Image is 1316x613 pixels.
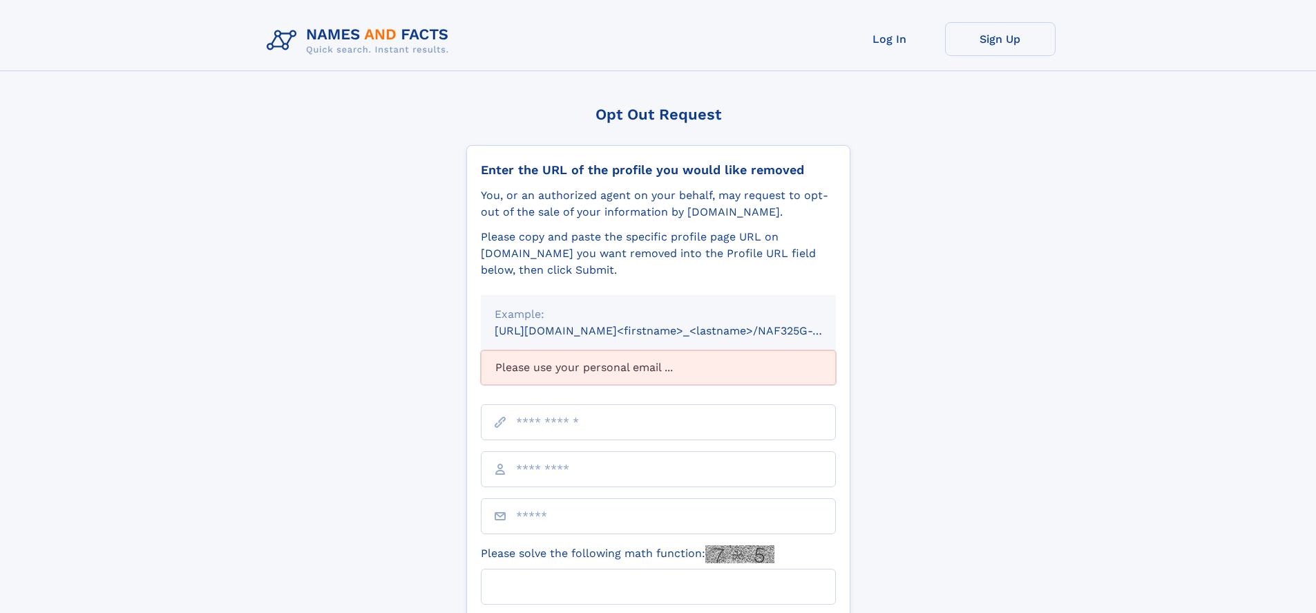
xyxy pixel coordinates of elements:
img: Logo Names and Facts [261,22,460,59]
a: Log In [835,22,945,56]
div: Please copy and paste the specific profile page URL on [DOMAIN_NAME] you want removed into the Pr... [481,229,836,279]
small: [URL][DOMAIN_NAME]<firstname>_<lastname>/NAF325G-xxxxxxxx [495,324,862,337]
div: Please use your personal email ... [481,350,836,385]
a: Sign Up [945,22,1056,56]
div: Enter the URL of the profile you would like removed [481,162,836,178]
div: Opt Out Request [466,106,850,123]
div: Example: [495,306,822,323]
div: You, or an authorized agent on your behalf, may request to opt-out of the sale of your informatio... [481,187,836,220]
label: Please solve the following math function: [481,545,774,563]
